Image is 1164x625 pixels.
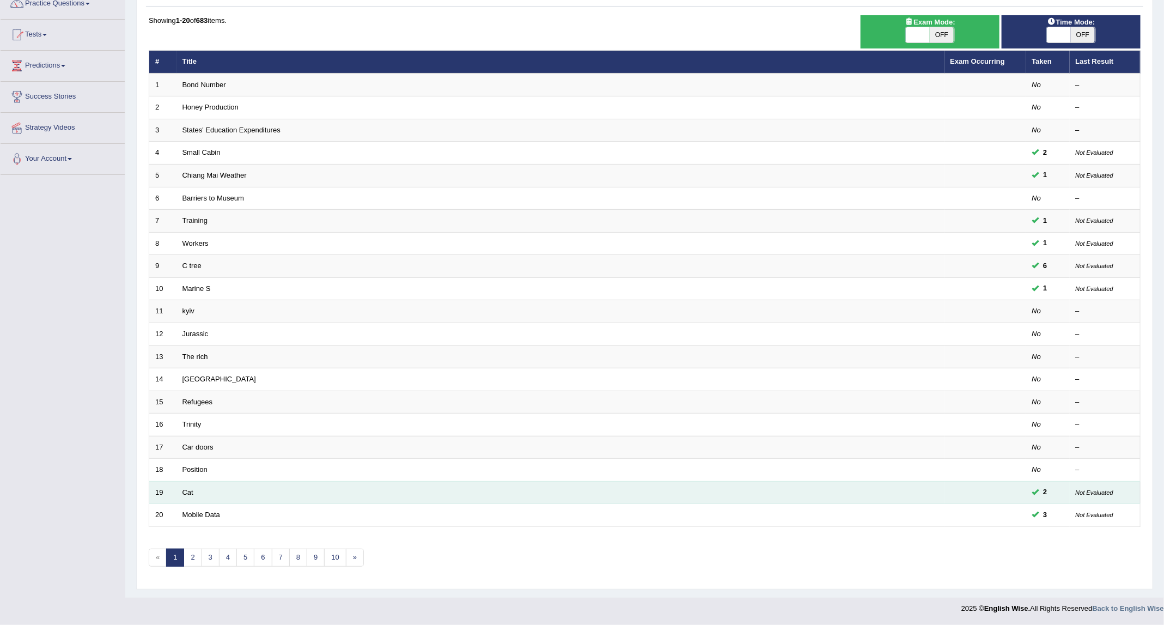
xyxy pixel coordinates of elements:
a: 6 [254,549,272,567]
td: 2 [149,96,176,119]
td: 1 [149,74,176,96]
a: 5 [236,549,254,567]
a: Mobile Data [182,511,220,519]
td: 14 [149,368,176,391]
em: No [1032,81,1041,89]
a: Bond Number [182,81,226,89]
td: 20 [149,504,176,527]
div: Show exams occurring in exams [861,15,1000,48]
em: No [1032,126,1041,134]
span: OFF [930,27,954,43]
td: 18 [149,459,176,482]
a: 10 [324,549,346,567]
a: Marine S [182,284,211,293]
td: 16 [149,414,176,436]
a: 1 [166,549,184,567]
a: » [346,549,364,567]
span: « [149,549,167,567]
a: Cat [182,488,193,496]
td: 13 [149,345,176,368]
a: Success Stories [1,82,125,109]
span: You can still take this question [1039,215,1052,227]
span: You can still take this question [1039,487,1052,498]
a: Trinity [182,420,202,428]
small: Not Evaluated [1076,489,1113,496]
td: 3 [149,119,176,142]
a: Chiang Mai Weather [182,171,247,179]
a: [GEOGRAPHIC_DATA] [182,375,256,383]
em: No [1032,103,1041,111]
em: No [1032,443,1041,451]
a: 8 [289,549,307,567]
td: 19 [149,481,176,504]
span: You can still take this question [1039,509,1052,521]
a: States' Education Expenditures [182,126,281,134]
a: C tree [182,262,202,270]
a: Your Account [1,144,125,171]
em: No [1032,194,1041,202]
div: – [1076,420,1135,430]
a: kyiv [182,307,194,315]
a: 3 [202,549,220,567]
a: Tests [1,20,125,47]
em: No [1032,465,1041,474]
em: No [1032,353,1041,361]
a: Honey Production [182,103,239,111]
td: 7 [149,210,176,233]
td: 4 [149,142,176,165]
em: No [1032,307,1041,315]
span: OFF [1071,27,1095,43]
a: 2 [184,549,202,567]
small: Not Evaluated [1076,512,1113,518]
strong: English Wise. [984,604,1030,612]
div: – [1076,374,1135,385]
div: – [1076,442,1135,453]
b: 683 [196,16,208,25]
a: 4 [219,549,237,567]
a: Small Cabin [182,148,221,156]
a: 9 [307,549,325,567]
td: 12 [149,323,176,345]
div: – [1076,329,1135,339]
div: – [1076,397,1135,408]
em: No [1032,375,1041,383]
a: Exam Occurring [950,57,1005,65]
em: No [1032,330,1041,338]
small: Not Evaluated [1076,263,1113,269]
a: 7 [272,549,290,567]
div: – [1076,125,1135,136]
th: Last Result [1070,51,1141,74]
td: 6 [149,187,176,210]
td: 8 [149,232,176,255]
a: Position [182,465,208,474]
a: Barriers to Museum [182,194,244,202]
div: 2025 © All Rights Reserved [961,598,1164,614]
span: You can still take this question [1039,169,1052,181]
span: Time Mode: [1043,16,1100,28]
span: Exam Mode: [900,16,959,28]
a: Car doors [182,443,214,451]
div: – [1076,352,1135,362]
a: The rich [182,353,208,361]
div: Showing of items. [149,15,1141,26]
td: 10 [149,277,176,300]
td: 15 [149,391,176,414]
div: – [1076,102,1135,113]
div: – [1076,306,1135,317]
small: Not Evaluated [1076,286,1113,292]
a: Training [182,216,208,224]
small: Not Evaluated [1076,240,1113,247]
th: # [149,51,176,74]
em: No [1032,420,1041,428]
a: Back to English Wise [1093,604,1164,612]
th: Title [176,51,944,74]
div: – [1076,193,1135,204]
span: You can still take this question [1039,260,1052,272]
span: You can still take this question [1039,238,1052,249]
a: Refugees [182,398,213,406]
b: 1-20 [176,16,190,25]
div: – [1076,80,1135,90]
a: Strategy Videos [1,113,125,140]
td: 11 [149,300,176,323]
